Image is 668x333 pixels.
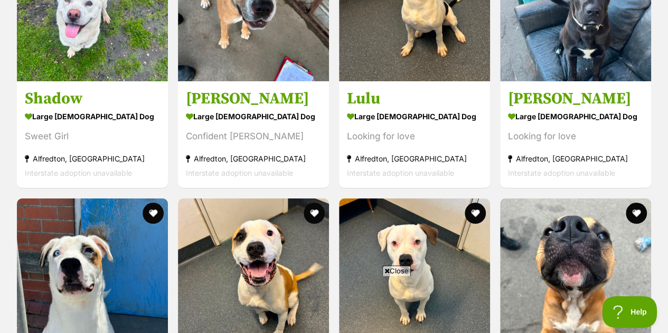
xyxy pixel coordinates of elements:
a: [PERSON_NAME] large [DEMOGRAPHIC_DATA] Dog Looking for love Alfredton, [GEOGRAPHIC_DATA] Intersta... [500,81,651,188]
button: favourite [626,203,647,224]
h3: [PERSON_NAME] [508,89,643,109]
a: Lulu large [DEMOGRAPHIC_DATA] Dog Looking for love Alfredton, [GEOGRAPHIC_DATA] Interstate adopti... [339,81,490,188]
div: Looking for love [347,130,482,144]
h3: Shadow [25,89,160,109]
span: Interstate adoption unavailable [347,169,454,178]
h3: [PERSON_NAME] [186,89,321,109]
div: large [DEMOGRAPHIC_DATA] Dog [186,109,321,125]
div: Confident [PERSON_NAME] [186,130,321,144]
iframe: Help Scout Beacon - Open [602,296,657,328]
a: Shadow large [DEMOGRAPHIC_DATA] Dog Sweet Girl Alfredton, [GEOGRAPHIC_DATA] Interstate adoption u... [17,81,168,188]
div: large [DEMOGRAPHIC_DATA] Dog [508,109,643,125]
button: favourite [304,203,325,224]
div: Looking for love [508,130,643,144]
div: large [DEMOGRAPHIC_DATA] Dog [347,109,482,125]
button: favourite [143,203,164,224]
div: Sweet Girl [25,130,160,144]
div: Alfredton, [GEOGRAPHIC_DATA] [186,152,321,166]
span: Interstate adoption unavailable [186,169,293,178]
div: Alfredton, [GEOGRAPHIC_DATA] [25,152,160,166]
a: [PERSON_NAME] large [DEMOGRAPHIC_DATA] Dog Confident [PERSON_NAME] Alfredton, [GEOGRAPHIC_DATA] I... [178,81,329,188]
h3: Lulu [347,89,482,109]
div: large [DEMOGRAPHIC_DATA] Dog [25,109,160,125]
div: Alfredton, [GEOGRAPHIC_DATA] [347,152,482,166]
div: Alfredton, [GEOGRAPHIC_DATA] [508,152,643,166]
button: favourite [465,203,486,224]
span: Interstate adoption unavailable [25,169,132,178]
span: Close [382,265,411,276]
span: Interstate adoption unavailable [508,169,615,178]
iframe: Advertisement [142,280,526,328]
